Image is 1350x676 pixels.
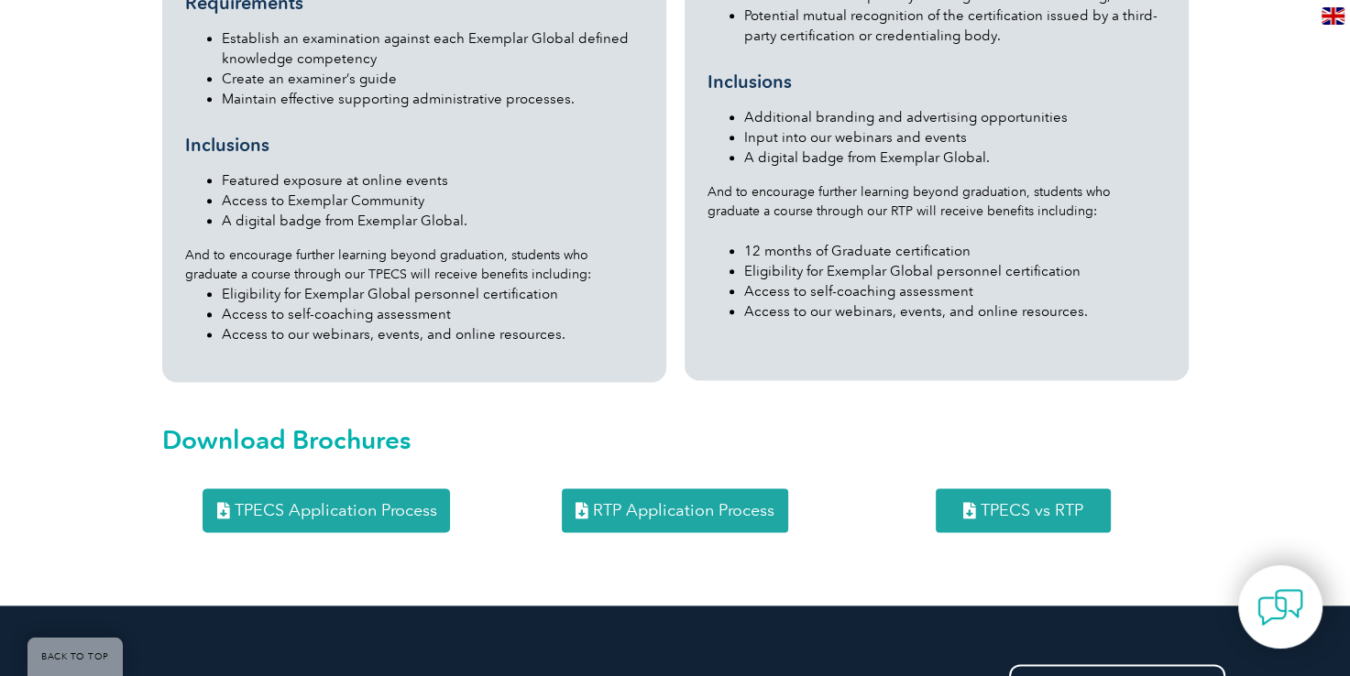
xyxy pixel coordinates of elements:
[162,425,1189,454] h2: Download Brochures
[185,134,643,157] h3: Inclusions
[222,304,643,324] li: Access to self-coaching assessment
[27,638,123,676] a: BACK TO TOP
[222,89,643,109] li: Maintain effective supporting administrative processes.
[744,5,1166,46] li: Potential mutual recognition of the certification issued by a third-party certification or creden...
[1322,7,1345,25] img: en
[562,488,788,532] a: RTP Application Process
[981,502,1083,518] span: TPECS vs RTP
[744,147,1166,168] li: A digital badge from Exemplar Global.
[744,107,1166,127] li: Additional branding and advertising opportunities
[708,71,1166,93] h3: Inclusions
[744,261,1166,281] li: Eligibility for Exemplar Global personnel certification
[222,284,643,304] li: Eligibility for Exemplar Global personnel certification
[936,488,1111,532] a: TPECS vs RTP
[203,488,450,532] a: TPECS Application Process
[222,170,643,191] li: Featured exposure at online events
[744,241,1166,261] li: 12 months of Graduate certification
[744,281,1166,301] li: Access to self-coaching assessment
[222,324,643,344] li: Access to our webinars, events, and online resources.
[744,301,1166,322] li: Access to our webinars, events, and online resources.
[744,127,1166,147] li: Input into our webinars and events
[222,191,643,211] li: Access to Exemplar Community
[222,211,643,231] li: A digital badge from Exemplar Global.
[1257,584,1303,630] img: contact-chat.png
[234,502,436,518] span: TPECS Application Process
[593,502,774,518] span: RTP Application Process
[222,69,643,89] li: Create an examiner’s guide
[222,28,643,69] li: Establish an examination against each Exemplar Global defined knowledge competency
